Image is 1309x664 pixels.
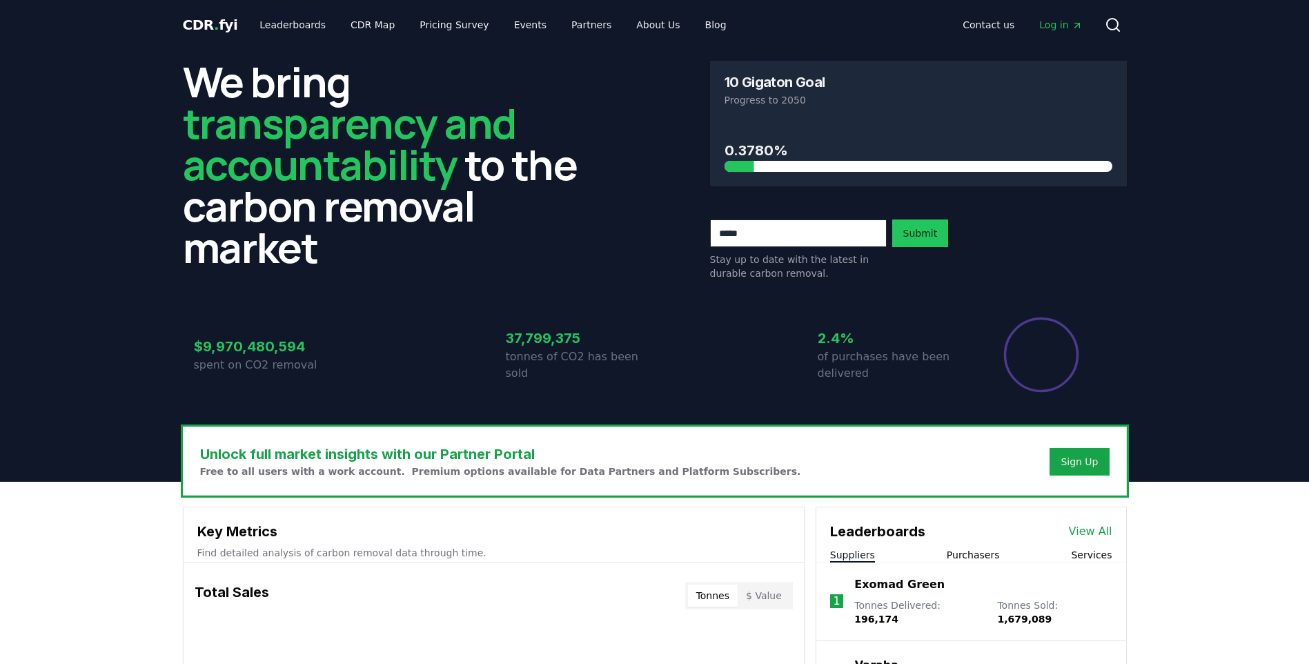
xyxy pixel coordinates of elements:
button: Submit [892,219,949,247]
a: About Us [625,12,691,37]
a: Partners [560,12,622,37]
span: Log in [1039,18,1082,32]
p: Tonnes Sold : [997,598,1112,626]
a: Events [503,12,558,37]
a: Pricing Survey [409,12,500,37]
p: Free to all users with a work account. Premium options available for Data Partners and Platform S... [200,465,801,478]
h3: 2.4% [818,328,967,349]
h3: 37,799,375 [506,328,655,349]
p: Find detailed analysis of carbon removal data through time. [197,546,790,560]
h3: Unlock full market insights with our Partner Portal [200,444,801,465]
h3: 0.3780% [725,140,1112,161]
button: Tonnes [688,585,738,607]
h3: Leaderboards [830,521,925,542]
nav: Main [952,12,1093,37]
span: 1,679,089 [997,614,1052,625]
nav: Main [248,12,737,37]
h2: We bring to the carbon removal market [183,61,600,268]
h3: Key Metrics [197,521,790,542]
a: Blog [694,12,738,37]
button: Suppliers [830,548,875,562]
a: Sign Up [1061,455,1098,469]
h3: $9,970,480,594 [194,336,343,357]
button: Services [1071,548,1112,562]
h3: 10 Gigaton Goal [725,75,825,89]
a: Leaderboards [248,12,337,37]
button: Purchasers [947,548,1000,562]
span: transparency and accountability [183,95,516,193]
a: CDR Map [339,12,406,37]
p: Tonnes Delivered : [854,598,983,626]
p: tonnes of CO2 has been sold [506,349,655,382]
button: Sign Up [1050,448,1109,476]
a: Contact us [952,12,1025,37]
p: Progress to 2050 [725,93,1112,107]
p: 1 [833,593,840,609]
p: Stay up to date with the latest in durable carbon removal. [710,253,887,280]
span: 196,174 [854,614,898,625]
a: Log in [1028,12,1093,37]
span: . [214,17,219,33]
h3: Total Sales [195,582,269,609]
a: View All [1069,523,1112,540]
p: of purchases have been delivered [818,349,967,382]
p: spent on CO2 removal [194,357,343,373]
span: CDR fyi [183,17,238,33]
div: Percentage of sales delivered [1003,316,1080,393]
button: $ Value [738,585,790,607]
a: CDR.fyi [183,15,238,35]
a: Exomad Green [854,576,945,593]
